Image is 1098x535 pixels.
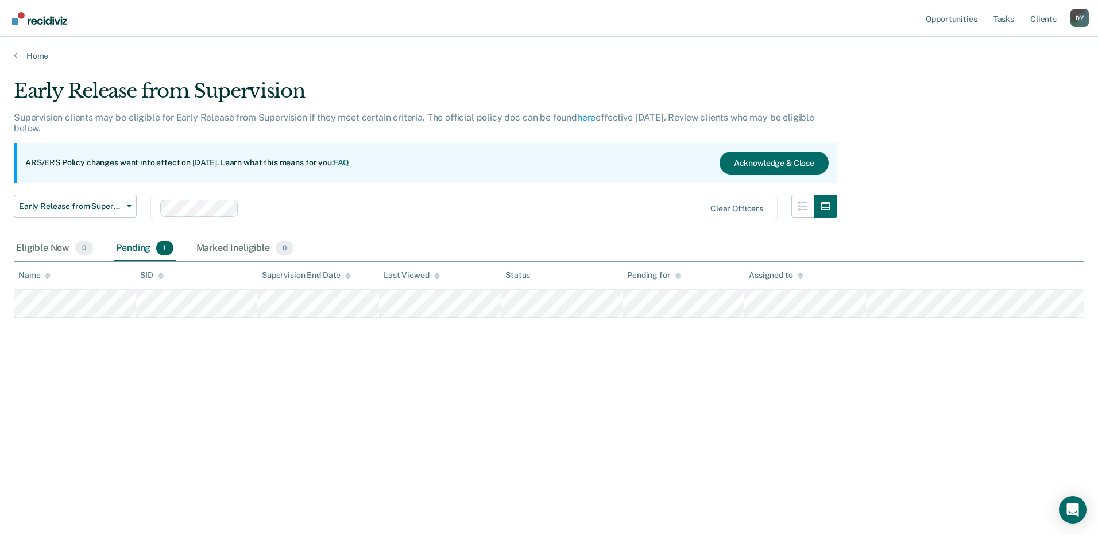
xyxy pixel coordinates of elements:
div: Pending1 [114,236,175,261]
span: 0 [276,241,293,255]
span: 1 [156,241,173,255]
div: Assigned to [749,270,803,280]
span: 0 [75,241,93,255]
span: Early Release from Supervision [19,201,122,211]
div: Marked Ineligible0 [194,236,296,261]
div: SID [140,270,164,280]
div: Name [18,270,51,280]
div: Open Intercom Messenger [1059,496,1087,524]
a: Home [14,51,1084,61]
div: Status [505,270,530,280]
p: Supervision clients may be eligible for Early Release from Supervision if they meet certain crite... [14,112,814,134]
div: Supervision End Date [262,270,351,280]
p: ARS/ERS Policy changes went into effect on [DATE]. Learn what this means for you: [25,157,349,169]
div: Clear officers [710,204,763,214]
div: Eligible Now0 [14,236,95,261]
img: Recidiviz [12,12,67,25]
button: Profile dropdown button [1070,9,1089,27]
button: Acknowledge & Close [720,152,829,175]
a: FAQ [334,158,350,167]
div: Pending for [627,270,681,280]
a: here [577,112,596,123]
div: Last Viewed [384,270,439,280]
button: Early Release from Supervision [14,195,137,218]
div: Early Release from Supervision [14,79,837,112]
div: D Y [1070,9,1089,27]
